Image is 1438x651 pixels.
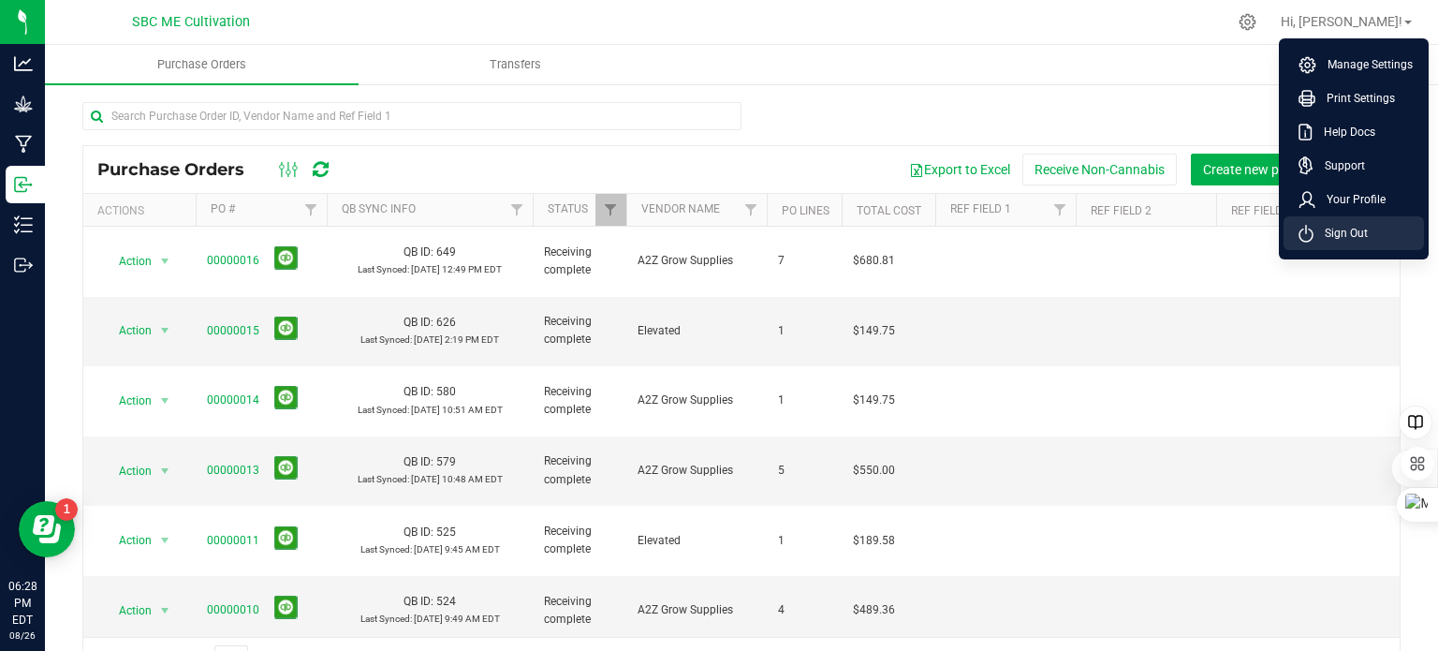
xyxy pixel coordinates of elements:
[207,603,259,616] a: 00000010
[404,455,433,468] span: QB ID:
[359,45,672,84] a: Transfers
[853,252,895,270] span: $680.81
[154,388,177,414] span: select
[132,14,250,30] span: SBC ME Cultivation
[102,527,153,554] span: Action
[1191,154,1372,185] button: Create new purchase order
[544,383,615,419] span: Receiving complete
[14,215,33,234] inline-svg: Inventory
[1299,123,1416,141] a: Help Docs
[436,455,456,468] span: 579
[132,56,271,73] span: Purchase Orders
[778,392,830,409] span: 1
[436,245,456,259] span: 649
[55,498,78,521] iframe: Resource center unread badge
[1313,224,1368,243] span: Sign Out
[358,474,409,484] span: Last Synced:
[638,462,756,480] span: A2Z Grow Supplies
[778,532,830,550] span: 1
[404,595,433,608] span: QB ID:
[14,256,33,274] inline-svg: Outbound
[544,593,615,629] span: Receiving complete
[1203,162,1359,177] span: Create new purchase order
[14,175,33,194] inline-svg: Inbound
[853,532,895,550] span: $189.58
[778,601,830,619] span: 4
[436,316,456,329] span: 626
[207,464,259,477] a: 00000013
[1315,89,1395,108] span: Print Settings
[154,248,177,274] span: select
[638,252,756,270] span: A2Z Grow Supplies
[207,534,259,547] a: 00000011
[360,334,412,345] span: Last Synced:
[857,204,921,217] a: Total Cost
[404,525,433,539] span: QB ID:
[207,324,259,337] a: 00000015
[102,248,153,274] span: Action
[414,614,500,624] span: [DATE] 9:49 AM EDT
[1045,194,1076,226] a: Filter
[638,322,756,340] span: Elevated
[544,244,615,279] span: Receiving complete
[548,202,588,215] a: Status
[436,595,456,608] span: 524
[8,629,37,643] p: 08/26
[82,102,741,130] input: Search Purchase Order ID, Vendor Name and Ref Field 1
[778,252,830,270] span: 7
[1316,55,1413,74] span: Manage Settings
[14,54,33,73] inline-svg: Analytics
[638,601,756,619] span: A2Z Grow Supplies
[411,405,503,415] span: [DATE] 10:51 AM EDT
[14,135,33,154] inline-svg: Manufacturing
[544,313,615,348] span: Receiving complete
[404,316,433,329] span: QB ID:
[638,532,756,550] span: Elevated
[404,385,433,398] span: QB ID:
[736,194,767,226] a: Filter
[595,194,626,226] a: Filter
[853,462,895,480] span: $550.00
[853,392,895,409] span: $149.75
[778,462,830,480] span: 5
[638,392,756,409] span: A2Z Grow Supplies
[154,458,177,484] span: select
[950,202,1011,215] a: Ref Field 1
[436,385,456,398] span: 580
[97,159,263,180] span: Purchase Orders
[778,322,830,340] span: 1
[8,578,37,629] p: 06:28 PM EDT
[853,322,895,340] span: $149.75
[358,264,409,274] span: Last Synced:
[414,544,500,555] span: [DATE] 9:45 AM EDT
[207,393,259,407] a: 00000014
[102,318,153,344] span: Action
[1313,156,1365,175] span: Support
[1281,14,1402,29] span: Hi, [PERSON_NAME]!
[1022,154,1177,185] button: Receive Non-Cannabis
[1231,204,1292,217] a: Ref Field 3
[1315,190,1386,209] span: Your Profile
[102,458,153,484] span: Action
[1299,156,1416,175] a: Support
[502,194,533,226] a: Filter
[544,523,615,558] span: Receiving complete
[641,202,720,215] a: Vendor Name
[358,405,409,415] span: Last Synced:
[411,264,502,274] span: [DATE] 12:49 PM EDT
[154,527,177,554] span: select
[411,474,503,484] span: [DATE] 10:48 AM EDT
[207,254,259,267] a: 00000016
[19,501,75,557] iframe: Resource center
[1313,123,1375,141] span: Help Docs
[360,544,412,555] span: Last Synced:
[1236,13,1259,31] div: Manage settings
[464,56,566,73] span: Transfers
[404,245,433,259] span: QB ID:
[154,598,177,624] span: select
[102,598,153,624] span: Action
[1284,216,1424,250] li: Sign Out
[782,204,829,217] a: PO Lines
[544,452,615,488] span: Receiving complete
